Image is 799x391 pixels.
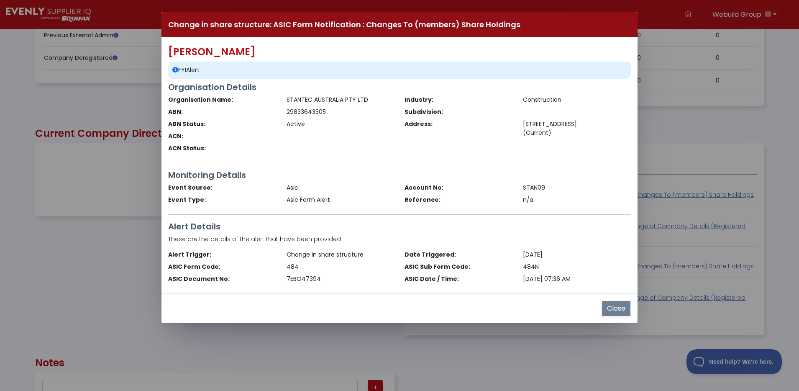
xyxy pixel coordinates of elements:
div: 484N [518,262,636,271]
div: Industry: [399,95,518,104]
div: 484 [282,262,400,271]
div: Asic Form Alert [282,195,400,204]
div: Date Triggered: [399,250,518,259]
div: Asic [282,183,400,192]
div: Construction [518,95,636,104]
div: Organisation Name: [163,95,282,104]
p: These are the details of the alert that have been provided [168,235,631,244]
div: ASIC Document No: [163,275,282,283]
div: Reference: [399,195,518,204]
div: Active [282,120,400,129]
h3: Alert Details [168,221,631,232]
div: Change in share structure [282,250,400,259]
div: Address: [399,120,518,137]
div: ASIC Form Code: [163,262,282,271]
div: Alert Trigger: [163,250,282,259]
button: Close [602,301,631,316]
h4: Change in share structure: ASIC Form Notification : Changes To (members) Share Holdings [168,19,520,30]
h3: Organisation Details [168,82,631,92]
div: ABN: [163,108,282,116]
div: ASIC Sub Form Code: [399,262,518,271]
div: ACN Status: [163,144,282,153]
div: STAN09 [518,183,636,192]
div: [STREET_ADDRESS] (Current) [518,120,636,137]
div: n/a [518,195,636,204]
h3: Monitoring Details [168,170,631,180]
div: [DATE] 07:36 AM [518,275,636,283]
div: STANTEC AUSTRALIA PTY LTD [282,95,400,104]
span: FYI [178,66,186,74]
div: Event Type: [163,195,282,204]
div: ABN Status: [163,120,282,129]
div: ACN: [163,132,282,141]
div: Event Source: [163,183,282,192]
h2: [PERSON_NAME] [168,46,631,58]
div: ASIC Date / Time: [399,275,518,283]
div: 29833643305 [282,108,400,116]
div: Subdivision: [399,108,518,116]
div: Alert [168,62,631,79]
div: 7EBO47394 [282,275,400,283]
div: Account No: [399,183,518,192]
div: [DATE] [518,250,636,259]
